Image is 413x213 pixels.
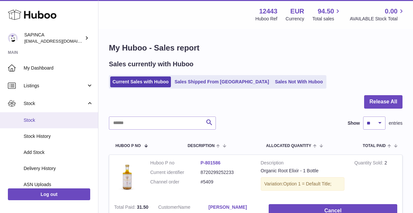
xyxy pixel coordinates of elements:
[200,169,251,176] dd: 8720299252233
[273,76,325,87] a: Sales Not With Huboo
[364,95,403,109] button: Release All
[350,16,405,22] span: AVAILABLE Stock Total
[363,144,386,148] span: Total paid
[24,181,93,188] span: ASN Uploads
[354,160,384,167] strong: Quantity Sold
[290,7,304,16] strong: EUR
[24,38,96,44] span: [EMAIL_ADDRESS][DOMAIN_NAME]
[209,204,259,210] a: [PERSON_NAME]
[158,204,208,212] dt: Name
[158,204,178,210] span: Customer
[150,179,200,185] dt: Channel order
[115,144,141,148] span: Huboo P no
[261,177,345,191] div: Variation:
[312,16,341,22] span: Total sales
[8,33,18,43] img: info@sapinca.com
[24,165,93,172] span: Delivery History
[348,120,360,126] label: Show
[266,144,311,148] span: ALLOCATED Quantity
[110,76,171,87] a: Current Sales with Huboo
[286,16,304,22] div: Currency
[24,100,86,107] span: Stock
[389,120,403,126] span: entries
[172,76,271,87] a: Sales Shipped From [GEOGRAPHIC_DATA]
[137,204,148,210] span: 31.50
[318,7,334,16] span: 94.50
[24,149,93,156] span: Add Stock
[261,160,345,168] strong: Description
[200,179,251,185] dd: #5409
[8,188,90,200] a: Log out
[259,7,278,16] strong: 12443
[24,65,93,71] span: My Dashboard
[150,160,200,166] dt: Huboo P no
[188,144,215,148] span: Description
[114,204,137,211] strong: Total Paid
[283,181,332,186] span: Option 1 = Default Title;
[24,133,93,139] span: Stock History
[109,60,194,69] h2: Sales currently with Huboo
[150,169,200,176] dt: Current identifier
[261,168,345,174] div: Organic Root Elixir - 1 Bottle
[24,83,86,89] span: Listings
[350,7,405,22] a: 0.00 AVAILABLE Stock Total
[385,7,398,16] span: 0.00
[109,43,403,53] h1: My Huboo - Sales report
[24,117,93,123] span: Stock
[312,7,341,22] a: 94.50 Total sales
[24,32,83,44] div: SAPINCA
[114,160,140,193] img: Sapinca-OrganicRootElixir1bottle_nobackground.png
[349,155,402,199] td: 2
[256,16,278,22] div: Huboo Ref
[200,160,220,165] a: P-801586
